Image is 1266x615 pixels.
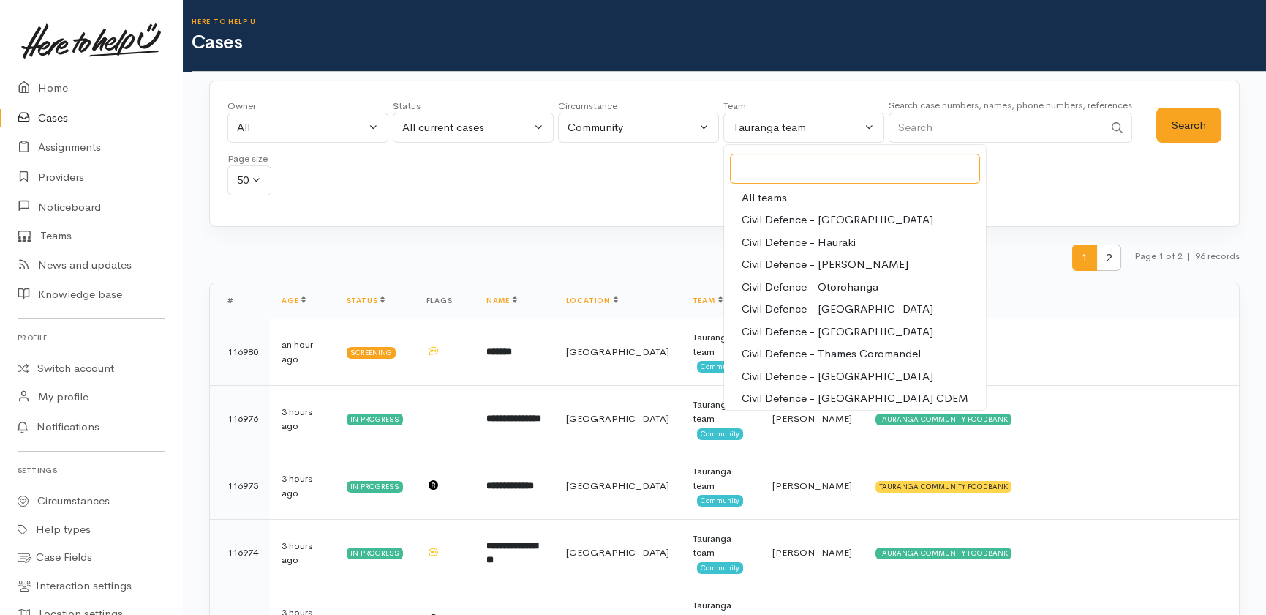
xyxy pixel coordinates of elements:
[270,452,335,520] td: 3 hours ago
[347,296,385,305] a: Status
[875,548,1011,559] div: TAURANGA COMMUNITY FOODBANK
[1072,245,1097,272] span: 1
[697,562,743,574] span: Community
[742,390,968,407] span: Civil Defence - [GEOGRAPHIC_DATA] CDEM
[210,283,270,318] th: #
[566,412,669,425] span: [GEOGRAPHIC_DATA]
[697,361,743,373] span: Community
[693,398,749,426] div: Tauranga team
[415,283,475,318] th: Flags
[730,154,980,184] input: Search
[742,234,856,251] span: Civil Defence - Hauraki
[18,461,165,480] h6: Settings
[270,385,335,452] td: 3 hours ago
[1156,108,1221,143] button: Search
[742,212,933,228] span: Civil Defence - [GEOGRAPHIC_DATA]
[742,301,933,318] span: Civil Defence - [GEOGRAPHIC_DATA]
[772,480,852,492] span: [PERSON_NAME]
[889,113,1104,143] input: Search
[393,99,554,113] div: Status
[566,546,669,559] span: [GEOGRAPHIC_DATA]
[566,346,669,358] span: [GEOGRAPHIC_DATA]
[1096,245,1121,272] span: 2
[742,324,933,340] span: Civil Defence - [GEOGRAPHIC_DATA]
[693,330,749,359] div: Tauranga team
[723,113,884,143] button: Tauranga team
[772,546,852,559] span: [PERSON_NAME]
[693,464,749,493] div: Tauranga team
[697,495,743,507] span: Community
[486,296,517,305] a: Name
[693,532,749,560] div: Tauranga team
[227,165,271,195] button: 50
[558,113,719,143] button: Community
[270,519,335,586] td: 3 hours ago
[192,32,1266,53] h1: Cases
[558,99,719,113] div: Circumstance
[210,318,270,386] td: 116980
[402,119,531,136] div: All current cases
[347,347,396,359] div: Screening
[742,368,933,385] span: Civil Defence - [GEOGRAPHIC_DATA]
[270,318,335,386] td: an hour ago
[393,113,554,143] button: All current cases
[723,99,884,113] div: Team
[210,385,270,452] td: 116976
[566,480,669,492] span: [GEOGRAPHIC_DATA]
[697,428,743,440] span: Community
[237,172,249,189] div: 50
[210,519,270,586] td: 116974
[227,152,271,166] div: Page size
[347,548,403,559] div: In progress
[568,119,696,136] div: Community
[742,346,921,362] span: Civil Defence - Thames Coromandel
[889,99,1132,111] small: Search case numbers, names, phone numbers, references
[210,452,270,520] td: 116975
[742,190,787,206] span: All teams
[347,414,403,425] div: In progress
[742,279,878,296] span: Civil Defence - Otorohanga
[733,119,862,136] div: Tauranga team
[237,119,366,136] div: All
[693,296,723,305] a: Team
[772,412,852,425] span: [PERSON_NAME]
[282,296,306,305] a: Age
[566,296,618,305] a: Location
[18,328,165,348] h6: Profile
[1134,245,1240,283] small: Page 1 of 2 96 records
[742,256,908,273] span: Civil Defence - [PERSON_NAME]
[227,99,388,113] div: Owner
[875,414,1011,425] div: TAURANGA COMMUNITY FOODBANK
[227,113,388,143] button: All
[192,18,1266,26] h6: Here to help u
[1187,250,1191,262] span: |
[347,481,403,493] div: In progress
[875,481,1011,493] div: TAURANGA COMMUNITY FOODBANK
